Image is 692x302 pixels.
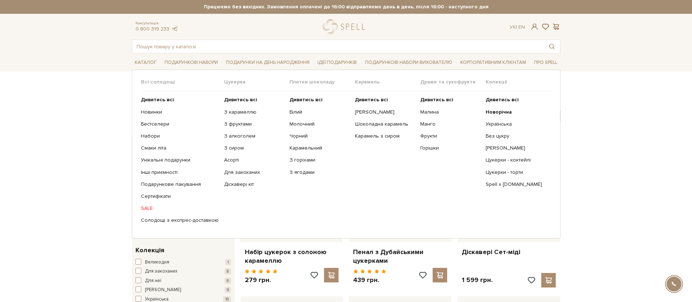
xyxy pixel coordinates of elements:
[290,169,349,176] a: З ягодами
[290,133,349,139] a: Чорний
[224,79,290,85] span: Цукерки
[224,287,231,293] span: 9
[420,121,480,127] a: Манго
[223,57,312,68] a: Подарунки на День народження
[486,169,546,176] a: Цукерки - торти
[141,217,219,224] a: Солодощі з експрес-доставкою
[420,145,480,151] a: Горішки
[224,97,257,103] b: Дивитись всі
[510,24,525,30] div: Ук
[145,277,161,285] span: Для неї
[162,57,221,68] a: Подарункові набори
[531,57,560,68] a: Про Spell
[323,19,368,34] a: logo
[420,97,453,103] b: Дивитись всі
[543,40,560,53] button: Пошук товару у каталозі
[290,109,349,115] a: Білий
[132,57,159,68] a: Каталог
[224,181,284,188] a: Діскавері кіт
[420,133,480,139] a: Фрукти
[245,248,339,265] a: Набір цукерок з солоною карамеллю
[224,268,231,274] span: 8
[145,259,169,266] span: Великодня
[141,193,219,200] a: Сертифікати
[141,169,219,176] a: Інші приємності
[355,97,415,103] a: Дивитись всі
[486,121,546,127] a: Українська
[132,70,561,238] div: Каталог
[353,248,447,265] a: Пенал з Дубайськими цукерками
[141,205,219,212] a: SALE
[486,97,546,103] a: Дивитись всі
[353,276,386,284] p: 439 грн.
[132,4,561,10] strong: Працюємо без вихідних. Замовлення оплачені до 16:00 відправляємо день в день, після 16:00 - насту...
[486,133,546,139] a: Без цукру
[486,145,546,151] a: [PERSON_NAME]
[171,26,178,32] a: telegram
[135,245,164,255] span: Колекція
[224,169,284,176] a: Для закоханих
[355,79,420,85] span: Карамель
[420,109,480,115] a: Малина
[516,24,517,30] span: |
[224,97,284,103] a: Дивитись всі
[225,259,231,265] span: 1
[224,278,231,284] span: 6
[362,56,455,69] a: Подарункові набори вихователю
[420,79,486,85] span: Драже та сухофрукти
[141,97,174,103] b: Дивитись всі
[135,21,178,26] span: Консультація:
[486,109,512,115] b: Новорічна
[355,133,415,139] a: Карамель з сиром
[132,40,543,53] input: Пошук товару у каталозі
[145,286,181,294] span: [PERSON_NAME]
[145,268,177,275] span: Для закоханих
[355,97,388,103] b: Дивитись всі
[141,133,219,139] a: Набори
[486,157,546,163] a: Цукерки - коктейлі
[486,109,546,115] a: Новорічна
[486,181,546,188] a: Spell x [DOMAIN_NAME]
[290,145,349,151] a: Карамельний
[224,109,284,115] a: З карамеллю
[224,157,284,163] a: Асорті
[315,57,360,68] a: Ідеї подарунків
[420,97,480,103] a: Дивитись всі
[355,109,415,115] a: [PERSON_NAME]
[141,157,219,163] a: Унікальні подарунки
[290,157,349,163] a: З горіхами
[486,97,519,103] b: Дивитись всі
[224,145,284,151] a: З сиром
[224,121,284,127] a: З фруктами
[462,248,556,256] a: Діскавері Сет-міді
[141,181,219,188] a: Подарункове пакування
[135,26,169,32] a: 0 800 319 233
[290,97,323,103] b: Дивитись всі
[135,259,231,266] button: Великодня 1
[290,121,349,127] a: Молочний
[518,24,525,30] a: En
[245,276,278,284] p: 279 грн.
[457,56,529,69] a: Корпоративним клієнтам
[141,97,219,103] a: Дивитись всі
[290,79,355,85] span: Плитки шоколаду
[135,277,231,285] button: Для неї 6
[135,286,231,294] button: [PERSON_NAME] 9
[141,145,219,151] a: Смаки літа
[224,133,284,139] a: З алкоголем
[486,79,551,85] span: Колекції
[141,79,224,85] span: Всі солодощі
[290,97,349,103] a: Дивитись всі
[355,121,415,127] a: Шоколадна карамель
[462,276,493,284] p: 1 599 грн.
[141,121,219,127] a: Бестселери
[135,268,231,275] button: Для закоханих 8
[141,109,219,115] a: Новинки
